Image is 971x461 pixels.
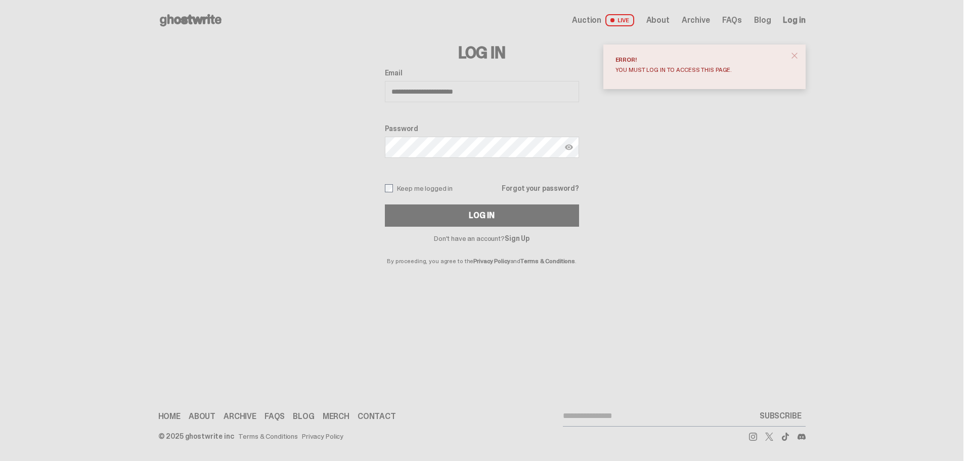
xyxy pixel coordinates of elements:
a: Contact [358,412,396,421]
button: close [785,47,804,65]
img: Show password [565,143,573,151]
a: Terms & Conditions [520,257,575,265]
a: Log in [783,16,805,24]
a: FAQs [264,412,285,421]
a: Blog [754,16,771,24]
h3: Log In [385,45,579,61]
p: By proceeding, you agree to the and . [385,242,579,264]
a: Privacy Policy [473,257,510,265]
a: Sign Up [505,234,529,243]
a: Blog [293,412,314,421]
a: Privacy Policy [302,433,343,440]
a: FAQs [722,16,742,24]
a: Merch [323,412,349,421]
a: Archive [682,16,710,24]
div: © 2025 ghostwrite inc [158,433,234,440]
p: Don't have an account? [385,235,579,242]
label: Password [385,124,579,133]
a: Home [158,412,181,421]
a: Terms & Conditions [238,433,298,440]
div: Log In [469,212,494,220]
a: Forgot your password? [502,185,579,192]
a: Archive [224,412,256,421]
span: Auction [572,16,601,24]
label: Keep me logged in [385,184,453,192]
a: About [189,412,215,421]
span: LIVE [605,14,634,26]
div: You must log in to access this page. [615,67,785,73]
label: Email [385,69,579,77]
a: About [646,16,670,24]
button: Log In [385,204,579,227]
input: Keep me logged in [385,184,393,192]
button: SUBSCRIBE [756,406,806,426]
div: Error! [615,57,785,63]
a: Auction LIVE [572,14,634,26]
